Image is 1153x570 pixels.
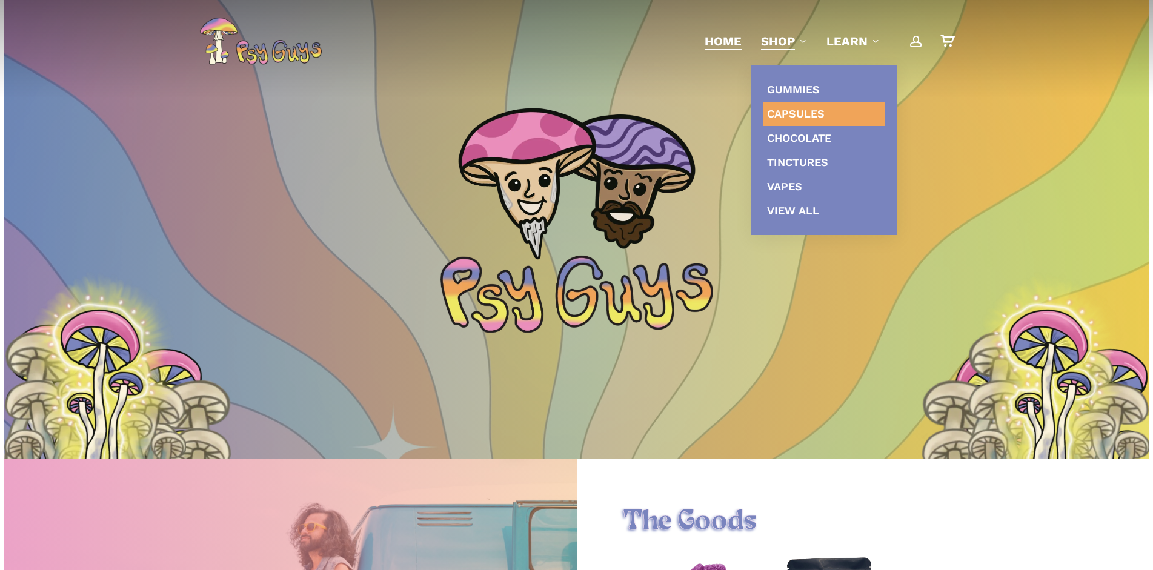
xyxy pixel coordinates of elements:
a: Gummies [763,78,885,102]
img: Illustration of a cluster of tall mushrooms with light caps and dark gills, viewed from below. [922,332,1103,519]
a: Shop [761,33,807,50]
span: Tinctures [767,156,828,168]
a: Cart [940,35,954,48]
a: Vapes [763,174,885,199]
a: Home [705,33,742,50]
img: Colorful psychedelic mushrooms with pink, blue, and yellow patterns on a glowing yellow background. [975,272,1126,489]
a: View All [763,199,885,223]
span: Vapes [767,180,802,193]
img: Colorful psychedelic mushrooms with pink, blue, and yellow patterns on a glowing yellow background. [27,272,178,489]
img: Psychedelic PsyGuys Text Logo [440,256,713,333]
a: Capsules [763,102,885,126]
h1: The Goods [623,505,1103,539]
span: Gummies [767,83,820,96]
span: Shop [761,34,795,48]
span: Chocolate [767,131,831,144]
span: View All [767,204,819,217]
a: Tinctures [763,150,885,174]
img: PsyGuys [199,17,322,65]
span: Learn [826,34,868,48]
a: Chocolate [763,126,885,150]
a: Learn [826,33,880,50]
img: PsyGuys Heads Logo [456,92,698,274]
span: Home [705,34,742,48]
span: Capsules [767,107,825,120]
img: Illustration of a cluster of tall mushrooms with light caps and dark gills, viewed from below. [968,283,1149,471]
img: Illustration of a cluster of tall mushrooms with light caps and dark gills, viewed from below. [4,283,186,471]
